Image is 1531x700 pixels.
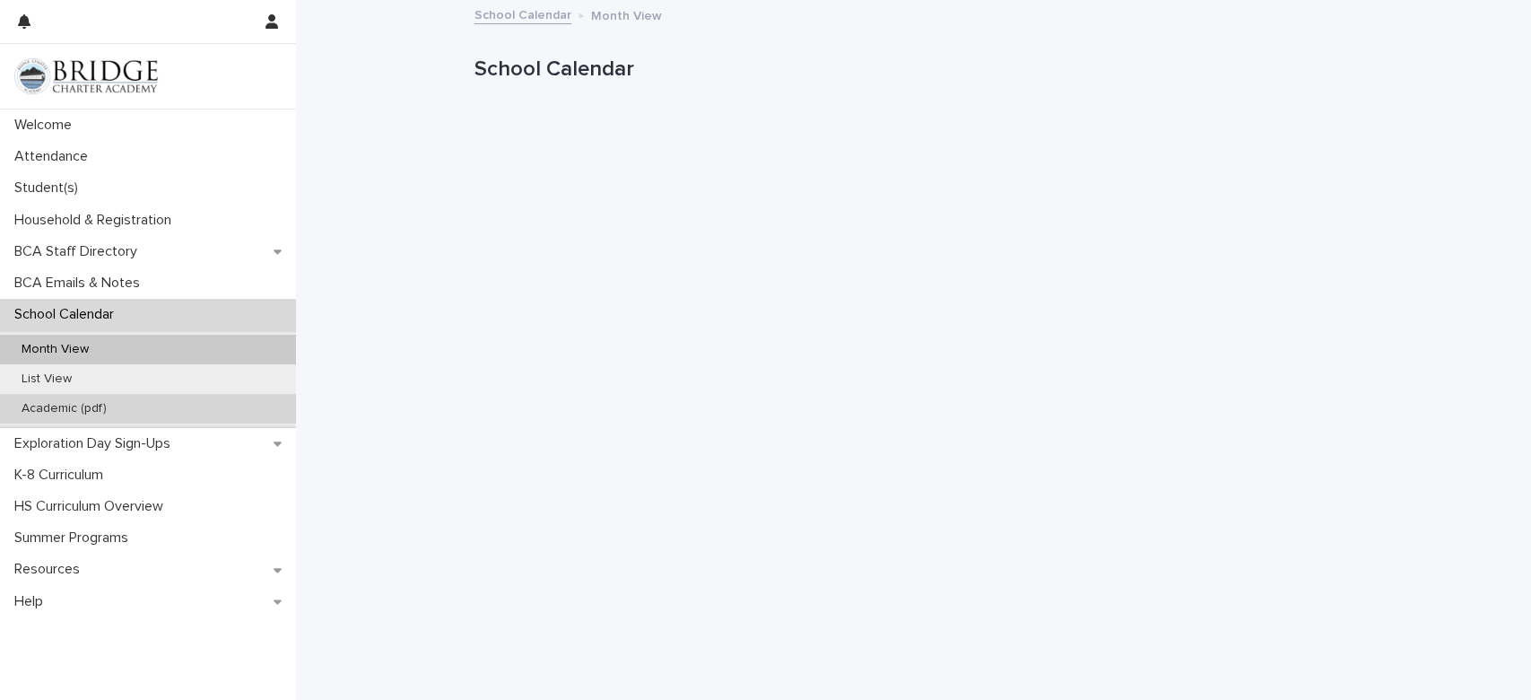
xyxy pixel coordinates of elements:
p: List View [7,372,86,387]
p: Month View [7,342,103,357]
p: HS Curriculum Overview [7,498,178,515]
p: Help [7,593,57,610]
a: School Calendar [474,4,571,24]
p: School Calendar [7,306,128,323]
p: Summer Programs [7,529,143,547]
p: Attendance [7,148,102,165]
p: K-8 Curriculum [7,467,117,484]
p: BCA Staff Directory [7,243,152,260]
p: Student(s) [7,179,92,197]
p: Month View [591,4,662,24]
p: School Calendar [474,57,1346,83]
img: V1C1m3IdTEidaUdm9Hs0 [14,58,158,94]
p: BCA Emails & Notes [7,275,154,292]
p: Welcome [7,117,86,134]
p: Exploration Day Sign-Ups [7,435,185,452]
p: Household & Registration [7,212,186,229]
p: Resources [7,561,94,578]
p: Academic (pdf) [7,401,121,416]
